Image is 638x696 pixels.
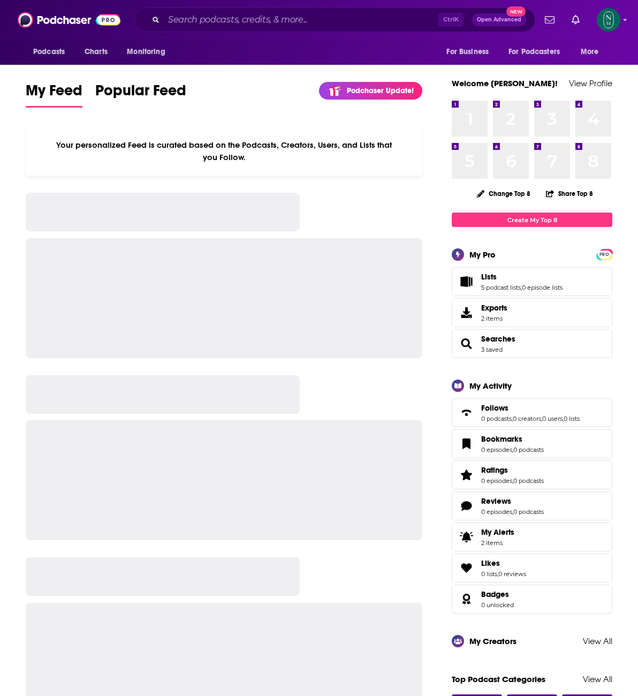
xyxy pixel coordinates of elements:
a: Bookmarks [455,436,477,451]
span: Follows [452,398,612,427]
button: open menu [26,42,79,62]
span: Searches [452,329,612,358]
span: , [512,508,513,516]
a: Show notifications dropdown [541,11,559,29]
a: Searches [481,334,515,344]
span: Reviews [481,496,511,506]
button: open menu [439,42,502,62]
span: New [506,6,526,17]
a: My Feed [26,81,82,108]
a: 0 podcasts [513,477,544,485]
span: Monitoring [127,44,165,59]
a: Reviews [481,496,544,506]
a: 3 saved [481,346,503,353]
span: My Alerts [481,527,514,537]
a: Welcome [PERSON_NAME]! [452,78,558,88]
span: PRO [598,251,611,259]
a: 0 users [542,415,563,422]
span: Ctrl K [438,13,464,27]
a: Create My Top 8 [452,213,612,227]
a: 0 reviews [498,570,526,578]
span: Bookmarks [452,429,612,458]
a: 0 lists [564,415,580,422]
a: Badges [455,592,477,607]
span: Exports [455,305,477,320]
a: 0 lists [481,570,497,578]
span: Open Advanced [477,17,521,22]
span: 2 items [481,315,507,322]
span: Lists [452,267,612,296]
a: Reviews [455,498,477,513]
button: Share Top 8 [545,183,594,204]
a: Popular Feed [95,81,186,108]
span: Bookmarks [481,434,522,444]
a: Exports [452,298,612,327]
a: Bookmarks [481,434,544,444]
a: 0 episodes [481,508,512,516]
a: 0 unlocked [481,601,514,609]
a: Lists [481,272,563,282]
button: open menu [119,42,179,62]
a: Top Podcast Categories [452,674,545,684]
span: Reviews [452,491,612,520]
span: Popular Feed [95,81,186,106]
span: 2 items [481,539,514,547]
a: Ratings [481,465,544,475]
a: Follows [455,405,477,420]
div: My Creators [469,636,517,646]
a: Lists [455,274,477,289]
span: My Feed [26,81,82,106]
span: Lists [481,272,497,282]
span: Badges [481,589,509,599]
span: Ratings [452,460,612,489]
span: , [521,284,522,291]
a: View All [583,674,612,684]
a: 0 episode lists [522,284,563,291]
div: My Activity [469,381,512,391]
span: Podcasts [33,44,65,59]
button: Open AdvancedNew [472,13,526,26]
a: 0 podcasts [513,508,544,516]
span: Charts [85,44,108,59]
a: View All [583,636,612,646]
a: Follows [481,403,580,413]
a: Badges [481,589,514,599]
a: Searches [455,336,477,351]
span: , [563,415,564,422]
a: My Alerts [452,523,612,551]
span: Logged in as NewtonStreet [597,8,620,32]
span: , [512,446,513,453]
input: Search podcasts, credits, & more... [164,11,438,28]
a: Likes [481,558,526,568]
img: Podchaser - Follow, Share and Rate Podcasts [18,10,120,30]
span: , [497,570,498,578]
span: Exports [481,303,507,313]
span: My Alerts [455,529,477,544]
a: 0 episodes [481,446,512,453]
a: 5 podcast lists [481,284,521,291]
a: 0 episodes [481,477,512,485]
button: Show profile menu [597,8,620,32]
span: , [512,415,513,422]
a: 0 creators [513,415,541,422]
button: open menu [502,42,575,62]
a: Likes [455,561,477,576]
span: Ratings [481,465,508,475]
a: View Profile [569,78,612,88]
span: Likes [481,558,500,568]
div: My Pro [469,249,496,260]
a: Charts [78,42,114,62]
a: Show notifications dropdown [567,11,584,29]
button: Change Top 8 [470,187,537,200]
p: Podchaser Update! [347,86,414,95]
span: Follows [481,403,508,413]
img: User Profile [597,8,620,32]
a: PRO [598,250,611,258]
span: , [512,477,513,485]
a: 0 podcasts [513,446,544,453]
a: Ratings [455,467,477,482]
